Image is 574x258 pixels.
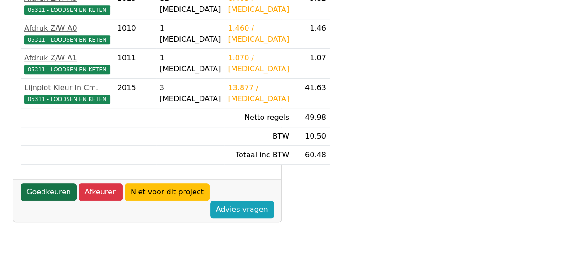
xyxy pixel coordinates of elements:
[293,49,330,79] td: 1.07
[228,82,289,104] div: 13.877 / [MEDICAL_DATA]
[210,201,274,218] a: Advies vragen
[224,108,293,127] td: Netto regels
[24,95,110,104] span: 05311 - LOODSEN EN KETEN
[21,183,77,201] a: Goedkeuren
[228,53,289,75] div: 1.070 / [MEDICAL_DATA]
[24,5,110,15] span: 05311 - LOODSEN EN KETEN
[24,53,110,75] a: Afdruk Z/W A105311 - LOODSEN EN KETEN
[293,127,330,146] td: 10.50
[160,82,221,104] div: 3 [MEDICAL_DATA]
[79,183,123,201] a: Afkeuren
[228,23,289,45] div: 1.460 / [MEDICAL_DATA]
[114,79,156,108] td: 2015
[24,35,110,44] span: 05311 - LOODSEN EN KETEN
[293,19,330,49] td: 1.46
[293,146,330,165] td: 60.48
[293,108,330,127] td: 49.98
[160,53,221,75] div: 1 [MEDICAL_DATA]
[114,49,156,79] td: 1011
[224,127,293,146] td: BTW
[24,82,110,93] div: Lijnplot Kleur In Cm.
[24,53,110,64] div: Afdruk Z/W A1
[224,146,293,165] td: Totaal inc BTW
[24,65,110,74] span: 05311 - LOODSEN EN KETEN
[160,23,221,45] div: 1 [MEDICAL_DATA]
[125,183,210,201] a: Niet voor dit project
[293,79,330,108] td: 41.63
[24,23,110,45] a: Afdruk Z/W A005311 - LOODSEN EN KETEN
[114,19,156,49] td: 1010
[24,82,110,104] a: Lijnplot Kleur In Cm.05311 - LOODSEN EN KETEN
[24,23,110,34] div: Afdruk Z/W A0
